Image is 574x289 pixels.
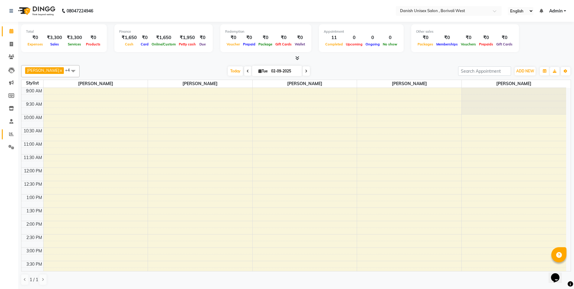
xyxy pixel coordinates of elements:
span: [PERSON_NAME] [148,80,252,88]
span: Upcoming [344,42,364,46]
b: 08047224946 [67,2,93,19]
div: ₹0 [257,34,274,41]
div: ₹0 [495,34,514,41]
div: ₹0 [459,34,477,41]
span: Tue [257,69,269,73]
div: 11 [324,34,344,41]
div: ₹0 [435,34,459,41]
div: 3:30 PM [25,261,43,267]
div: ₹1,650 [150,34,177,41]
div: 12:30 PM [23,181,43,188]
span: Vouchers [459,42,477,46]
span: [PERSON_NAME] [27,68,59,73]
span: +4 [65,68,74,72]
div: Finance [119,29,208,34]
span: Ongoing [364,42,381,46]
div: 2:00 PM [25,221,43,228]
span: Voucher [225,42,241,46]
div: 1:00 PM [25,194,43,201]
span: Expenses [26,42,44,46]
div: 2:30 PM [25,234,43,241]
span: Today [228,66,243,76]
span: Packages [416,42,435,46]
div: ₹0 [139,34,150,41]
span: Services [66,42,83,46]
span: Products [84,42,102,46]
div: ₹1,950 [177,34,197,41]
div: Stylist [21,80,43,86]
img: logo [15,2,57,19]
span: [PERSON_NAME] [462,80,566,88]
div: ₹3,300 [44,34,64,41]
span: Sales [49,42,61,46]
span: Memberships [435,42,459,46]
div: 0 [381,34,399,41]
div: 3:00 PM [25,248,43,254]
input: 2025-09-02 [269,67,300,76]
div: ₹0 [241,34,257,41]
span: [PERSON_NAME] [357,80,461,88]
div: 0 [344,34,364,41]
div: Redemption [225,29,307,34]
span: [PERSON_NAME] [253,80,357,88]
div: 11:00 AM [22,141,43,148]
input: Search Appointment [458,66,511,76]
div: ₹0 [84,34,102,41]
iframe: chat widget [549,265,568,283]
a: x [59,68,62,73]
div: ₹0 [274,34,293,41]
span: Prepaid [241,42,257,46]
div: ₹0 [225,34,241,41]
div: ₹1,650 [119,34,139,41]
span: Gift Cards [495,42,514,46]
div: 12:00 PM [23,168,43,174]
div: ₹0 [293,34,307,41]
div: ₹0 [477,34,495,41]
span: Wallet [293,42,307,46]
div: ₹0 [26,34,44,41]
span: ADD NEW [516,69,534,73]
span: 1 / 1 [30,277,38,283]
span: Gift Cards [274,42,293,46]
span: Due [198,42,207,46]
span: Card [139,42,150,46]
div: ₹0 [416,34,435,41]
span: Package [257,42,274,46]
span: Online/Custom [150,42,177,46]
span: Cash [123,42,135,46]
span: Completed [324,42,344,46]
div: ₹0 [197,34,208,41]
div: Total [26,29,102,34]
div: Appointment [324,29,399,34]
div: 11:30 AM [22,154,43,161]
span: [PERSON_NAME] [44,80,148,88]
div: Other sales [416,29,514,34]
div: 1:30 PM [25,208,43,214]
span: Prepaids [477,42,495,46]
div: 0 [364,34,381,41]
div: 10:00 AM [22,115,43,121]
div: 9:00 AM [25,88,43,94]
button: ADD NEW [515,67,536,75]
div: ₹3,300 [64,34,84,41]
span: Petty cash [177,42,197,46]
div: 10:30 AM [22,128,43,134]
div: 9:30 AM [25,101,43,108]
span: No show [381,42,399,46]
span: Admin [549,8,563,14]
